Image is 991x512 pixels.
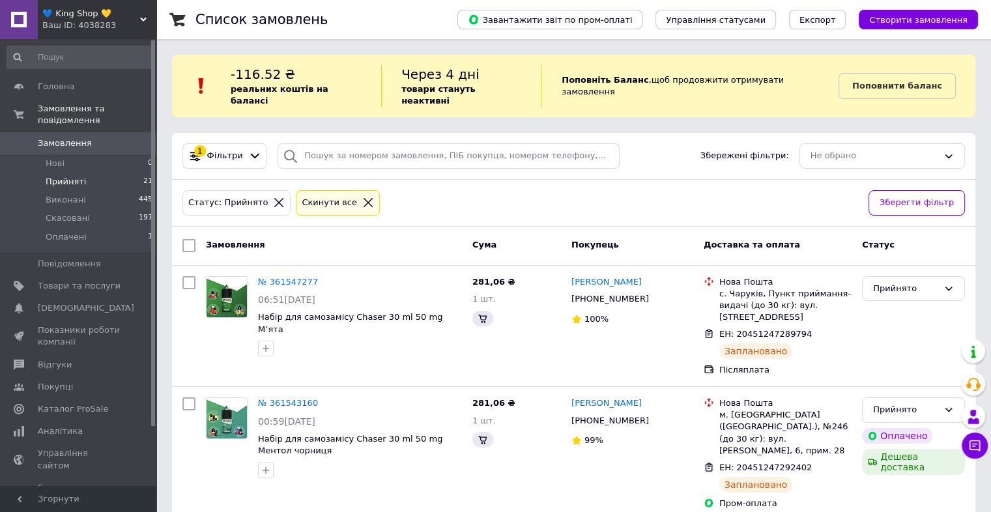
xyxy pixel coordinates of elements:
img: Фото товару [207,398,247,438]
span: Виконані [46,194,86,206]
div: Статус: Прийнято [186,196,270,210]
span: Покупець [571,240,619,249]
div: Не обрано [811,149,938,163]
span: Завантажити звіт по пром-оплаті [468,14,632,25]
span: 281,06 ₴ [472,398,515,408]
img: Фото товару [207,277,247,317]
h1: Список замовлень [195,12,328,27]
span: 06:51[DATE] [258,294,315,305]
b: реальних коштів на балансі [231,84,328,106]
div: [PHONE_NUMBER] [569,291,652,307]
span: Відгуки [38,359,72,371]
span: Гаманець компанії [38,482,121,505]
span: 100% [584,314,609,324]
a: Створити замовлення [846,14,978,24]
div: Заплановано [719,343,793,359]
div: с. Чаруків, Пункт приймання-видачі (до 30 кг): вул. [STREET_ADDRESS] [719,288,852,324]
a: Поповнити баланс [839,73,956,99]
div: Cкинути все [299,196,360,210]
span: 0 [148,158,152,169]
div: 1 [194,145,206,157]
button: Створити замовлення [859,10,978,29]
span: ЕН: 20451247292402 [719,462,812,472]
input: Пошук за номером замовлення, ПІБ покупця, номером телефону, Email, номером накладної [278,143,620,169]
span: Повідомлення [38,258,101,270]
span: Замовлення [38,137,92,149]
span: Фільтри [207,150,243,162]
button: Чат з покупцем [962,433,988,459]
span: Покупці [38,381,73,393]
span: 281,06 ₴ [472,277,515,287]
div: Прийнято [873,403,938,417]
b: Поповніть Баланс [562,75,648,85]
div: Ваш ID: 4038283 [42,20,156,31]
span: Через 4 дні [401,66,480,82]
input: Пошук [7,46,154,69]
span: 99% [584,435,603,445]
a: Фото товару [206,276,248,318]
div: Дешева доставка [862,449,965,475]
a: № 361543160 [258,398,318,408]
span: Замовлення [206,240,265,249]
b: товари стануть неактивні [401,84,476,106]
span: Збережені фільтри: [700,150,789,162]
a: [PERSON_NAME] [571,276,642,289]
span: Товари та послуги [38,280,121,292]
span: 197 [139,212,152,224]
div: Заплановано [719,477,793,492]
span: 00:59[DATE] [258,416,315,427]
span: 445 [139,194,152,206]
span: [DEMOGRAPHIC_DATA] [38,302,134,314]
span: ЕН: 20451247289794 [719,329,812,339]
span: Прийняті [46,176,86,188]
span: Експорт [799,15,836,25]
div: Нова Пошта [719,397,852,409]
span: Cума [472,240,496,249]
a: Набір для самозамісу Chaser 30 ml 50 mg Ментол чорниця [258,434,442,456]
b: Поповнити баланс [852,81,942,91]
a: № 361547277 [258,277,318,287]
button: Експорт [789,10,846,29]
span: Зберегти фільтр [880,196,954,210]
span: Статус [862,240,895,249]
span: 21 [143,176,152,188]
span: -116.52 ₴ [231,66,295,82]
span: 💙 King Shop 💛 [42,8,140,20]
a: Фото товару [206,397,248,439]
div: Нова Пошта [719,276,852,288]
div: Прийнято [873,282,938,296]
span: Створити замовлення [869,15,968,25]
span: Управління сайтом [38,448,121,471]
div: Пром-оплата [719,498,852,509]
span: Оплачені [46,231,87,243]
span: Замовлення та повідомлення [38,103,156,126]
span: Показники роботи компанії [38,324,121,348]
span: Аналітика [38,425,83,437]
button: Завантажити звіт по пром-оплаті [457,10,642,29]
div: [PHONE_NUMBER] [569,412,652,429]
div: Післяплата [719,364,852,376]
span: 1 [148,231,152,243]
img: :exclamation: [192,76,211,96]
span: 1 шт. [472,294,496,304]
div: Оплачено [862,428,932,444]
span: Доставка та оплата [704,240,800,249]
button: Управління статусами [655,10,776,29]
span: Нові [46,158,65,169]
span: Головна [38,81,74,92]
button: Зберегти фільтр [869,190,965,216]
a: Набір для самозамісу Chaser 30 ml 50 mg Мʼята [258,312,442,334]
span: Скасовані [46,212,90,224]
a: [PERSON_NAME] [571,397,642,410]
div: , щоб продовжити отримувати замовлення [541,65,839,107]
span: Каталог ProSale [38,403,108,415]
span: 1 шт. [472,416,496,425]
div: м. [GEOGRAPHIC_DATA] ([GEOGRAPHIC_DATA].), №246 (до 30 кг): вул. [PERSON_NAME], 6, прим. 28 [719,409,852,457]
span: Управління статусами [666,15,766,25]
